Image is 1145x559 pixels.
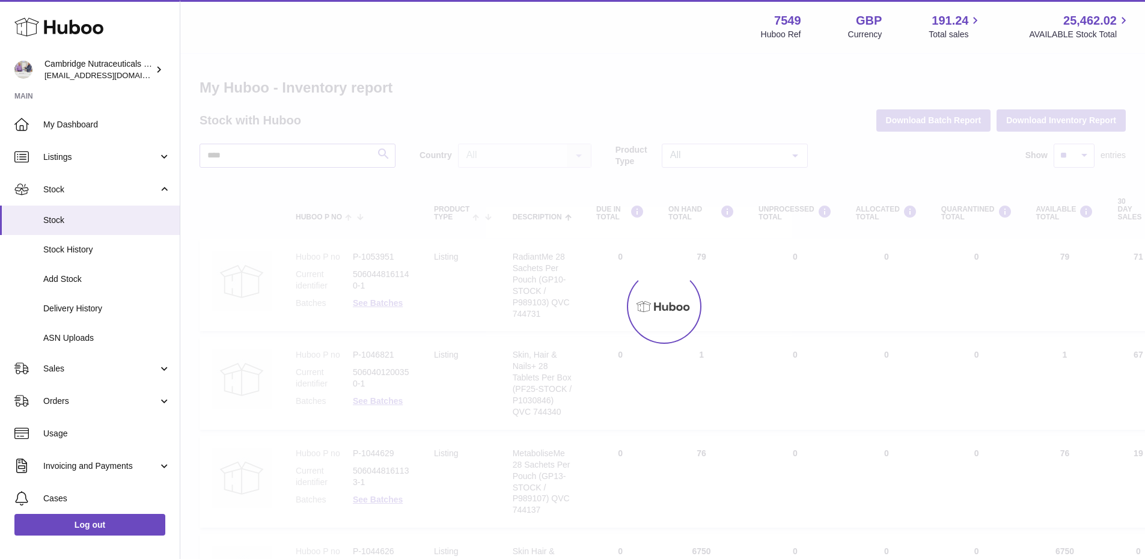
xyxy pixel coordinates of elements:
[44,58,153,81] div: Cambridge Nutraceuticals Ltd
[43,460,158,472] span: Invoicing and Payments
[43,215,171,226] span: Stock
[932,13,968,29] span: 191.24
[774,13,801,29] strong: 7549
[43,244,171,255] span: Stock History
[1063,13,1117,29] span: 25,462.02
[14,61,32,79] img: qvc@camnutra.com
[43,184,158,195] span: Stock
[43,493,171,504] span: Cases
[43,396,158,407] span: Orders
[44,70,177,80] span: [EMAIL_ADDRESS][DOMAIN_NAME]
[848,29,882,40] div: Currency
[43,119,171,130] span: My Dashboard
[43,332,171,344] span: ASN Uploads
[761,29,801,40] div: Huboo Ref
[1029,13,1131,40] a: 25,462.02 AVAILABLE Stock Total
[43,151,158,163] span: Listings
[929,13,982,40] a: 191.24 Total sales
[1029,29,1131,40] span: AVAILABLE Stock Total
[43,363,158,374] span: Sales
[929,29,982,40] span: Total sales
[43,428,171,439] span: Usage
[43,303,171,314] span: Delivery History
[856,13,882,29] strong: GBP
[43,273,171,285] span: Add Stock
[14,514,165,536] a: Log out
